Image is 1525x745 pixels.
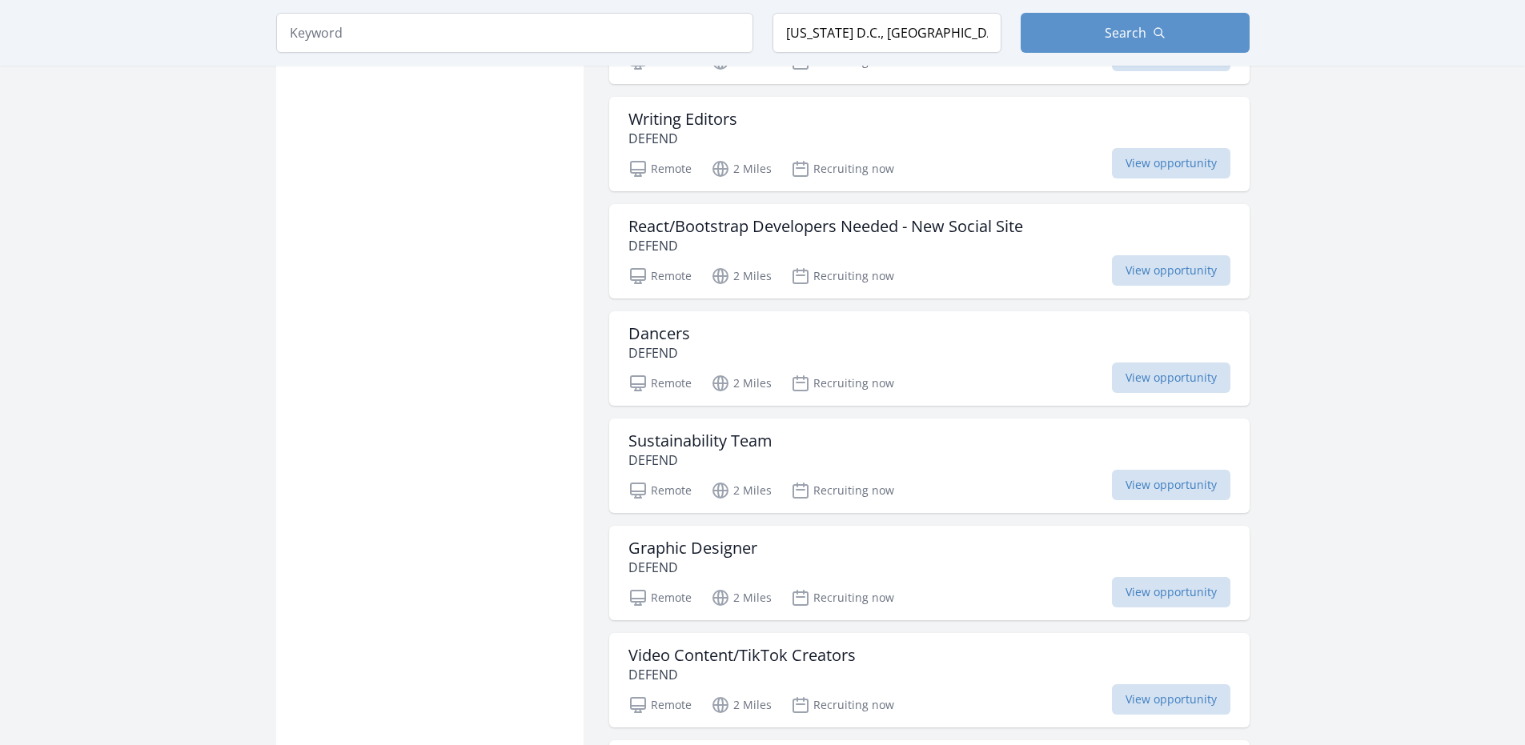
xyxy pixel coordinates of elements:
input: Location [773,13,1001,53]
h3: Sustainability Team [628,431,773,451]
p: Remote [628,266,692,286]
p: DEFEND [628,665,856,684]
p: 2 Miles [711,481,772,500]
p: DEFEND [628,236,1023,255]
p: DEFEND [628,558,757,577]
p: Remote [628,374,692,393]
p: DEFEND [628,451,773,470]
p: 2 Miles [711,588,772,607]
span: View opportunity [1112,684,1230,715]
p: DEFEND [628,129,737,148]
p: 2 Miles [711,695,772,715]
a: Video Content/TikTok Creators DEFEND Remote 2 Miles Recruiting now View opportunity [609,633,1250,727]
span: Search [1105,23,1146,42]
span: View opportunity [1112,577,1230,607]
a: Dancers DEFEND Remote 2 Miles Recruiting now View opportunity [609,311,1250,406]
span: View opportunity [1112,255,1230,286]
span: View opportunity [1112,362,1230,393]
p: DEFEND [628,343,690,362]
p: Remote [628,159,692,178]
span: View opportunity [1112,148,1230,178]
h3: Graphic Designer [628,539,757,558]
a: React/Bootstrap Developers Needed - New Social Site DEFEND Remote 2 Miles Recruiting now View opp... [609,204,1250,298]
a: Graphic Designer DEFEND Remote 2 Miles Recruiting now View opportunity [609,526,1250,620]
a: Writing Editors DEFEND Remote 2 Miles Recruiting now View opportunity [609,97,1250,191]
h3: Dancers [628,324,690,343]
input: Keyword [276,13,753,53]
p: Recruiting now [791,695,894,715]
h3: Writing Editors [628,110,737,129]
p: Recruiting now [791,481,894,500]
p: 2 Miles [711,266,772,286]
p: Recruiting now [791,159,894,178]
p: 2 Miles [711,159,772,178]
button: Search [1021,13,1250,53]
p: 2 Miles [711,374,772,393]
p: Remote [628,695,692,715]
a: Sustainability Team DEFEND Remote 2 Miles Recruiting now View opportunity [609,419,1250,513]
p: Remote [628,481,692,500]
p: Remote [628,588,692,607]
p: Recruiting now [791,266,894,286]
p: Recruiting now [791,588,894,607]
h3: Video Content/TikTok Creators [628,646,856,665]
span: View opportunity [1112,470,1230,500]
p: Recruiting now [791,374,894,393]
h3: React/Bootstrap Developers Needed - New Social Site [628,217,1023,236]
